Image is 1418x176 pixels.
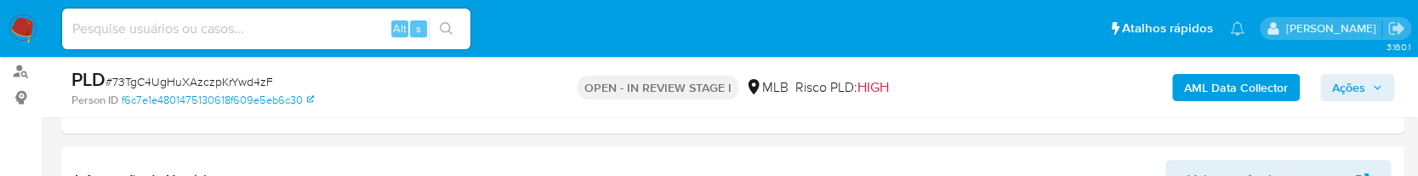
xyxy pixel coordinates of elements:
[122,93,314,108] a: f6c7e1e4801475130618f609e5eb6c30
[745,78,789,97] div: MLB
[1387,20,1405,37] a: Sair
[578,76,738,99] p: OPEN - IN REVIEW STAGE I
[71,93,118,108] b: Person ID
[1285,20,1381,37] p: alessandra.barbosa@mercadopago.com
[1386,40,1409,54] span: 3.160.1
[429,17,464,41] button: search-icon
[416,20,421,37] span: s
[1184,74,1288,101] b: AML Data Collector
[1172,74,1300,101] button: AML Data Collector
[393,20,407,37] span: Alt
[62,18,470,40] input: Pesquise usuários ou casos...
[105,73,273,90] span: # 73TgC4UgHuXAzczpKrYwd4zF
[1320,74,1394,101] button: Ações
[857,77,889,97] span: HIGH
[1230,21,1244,36] a: Notificações
[795,78,889,97] span: Risco PLD:
[1332,74,1365,101] span: Ações
[1122,20,1213,37] span: Atalhos rápidos
[71,65,105,93] b: PLD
